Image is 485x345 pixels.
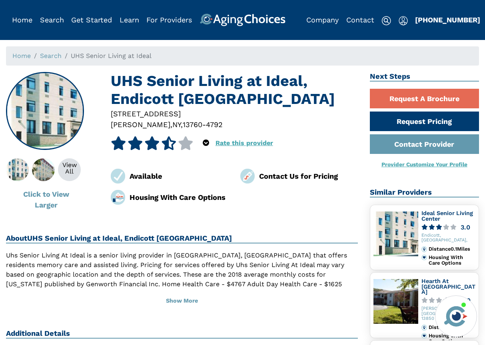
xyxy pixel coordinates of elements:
[421,278,475,295] a: Hearth At [GEOGRAPHIC_DATA]
[12,16,32,24] a: Home
[6,46,479,66] nav: breadcrumb
[6,292,358,310] button: Show More
[421,246,427,252] img: distance.svg
[421,297,475,303] a: 0.0
[421,255,427,260] img: primary.svg
[120,16,139,24] a: Learn
[421,224,475,230] a: 3.0
[71,52,152,60] span: UHS Senior Living at Ideal
[346,16,374,24] a: Contact
[306,16,339,24] a: Company
[6,251,358,318] p: Uhs Senior Living At Ideal is a senior living provider in [GEOGRAPHIC_DATA], [GEOGRAPHIC_DATA] th...
[12,52,31,60] a: Home
[399,14,408,26] div: Popover trigger
[6,234,358,243] h2: About UHS Senior Living at Ideal, Endicott [GEOGRAPHIC_DATA]
[146,16,192,24] a: For Providers
[183,119,223,130] div: 13760-4792
[130,192,228,203] div: Housing With Care Options
[172,120,181,129] span: NY
[7,73,84,150] img: UHS Senior Living at Ideal, Endicott NY
[421,233,475,243] div: Endicott, [GEOGRAPHIC_DATA],
[421,333,427,339] img: primary.svg
[71,16,112,24] a: Get Started
[170,120,172,129] span: ,
[429,246,475,252] div: Distance 0.1 Miles
[399,16,408,26] img: user-icon.svg
[370,134,479,154] a: Contact Provider
[200,14,285,26] img: AgingChoices
[421,210,473,222] a: Ideal Senior Living Center
[429,255,475,266] div: Housing With Care Options
[370,188,479,197] h2: Similar Providers
[40,52,62,60] a: Search
[429,325,475,330] div: Distance 0.9 Miles
[40,14,64,26] div: Popover trigger
[381,161,467,168] a: Provider Customize Your Profile
[23,158,64,181] img: About UHS Senior Living at Ideal, Endicott NY
[40,16,64,24] a: Search
[111,120,170,129] span: [PERSON_NAME]
[6,184,86,215] button: Click to View Larger
[442,303,469,330] img: avatar
[111,108,358,119] div: [STREET_ADDRESS]
[415,16,480,24] a: [PHONE_NUMBER]
[259,171,358,181] div: Contact Us for Pricing
[130,171,228,181] div: Available
[370,72,479,82] h2: Next Steps
[381,16,391,26] img: search-icon.svg
[203,136,209,150] div: Popover trigger
[6,329,358,339] h2: Additional Details
[58,162,81,175] div: View All
[370,89,479,108] a: Request A Brochure
[421,306,475,321] div: [PERSON_NAME], [GEOGRAPHIC_DATA], 13850
[421,325,427,330] img: distance.svg
[429,333,475,345] div: Housing With Care Options
[370,112,479,131] a: Request Pricing
[181,120,183,129] span: ,
[216,139,273,147] a: Rate this provider
[111,72,358,108] h1: UHS Senior Living at Ideal, Endicott [GEOGRAPHIC_DATA]
[461,224,470,230] div: 3.0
